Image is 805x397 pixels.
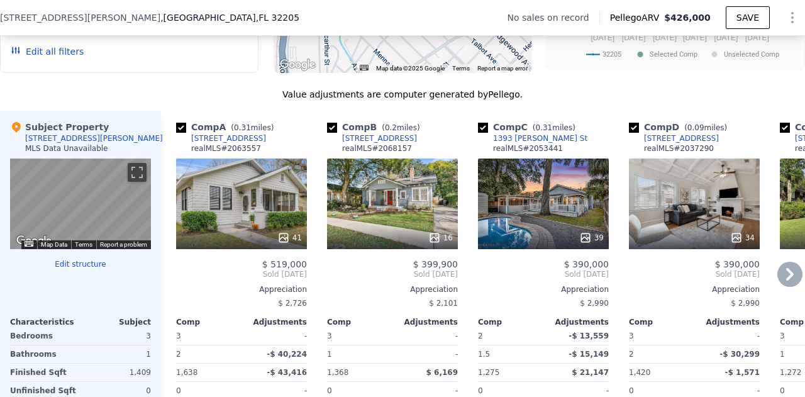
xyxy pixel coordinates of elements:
span: , [GEOGRAPHIC_DATA] [160,11,299,24]
span: Map data ©2025 Google [376,65,445,72]
span: $ 2,990 [731,299,760,308]
span: 3 [327,332,332,340]
div: Adjustments [694,317,760,327]
div: Bathrooms [10,345,78,363]
span: -$ 40,224 [267,350,307,359]
a: Open this area in Google Maps (opens a new window) [277,57,318,73]
div: realMLS # 2053441 [493,143,563,154]
span: $ 6,169 [426,368,458,377]
span: $ 2,101 [429,299,458,308]
div: - [395,327,458,345]
span: 1,368 [327,368,348,377]
span: ( miles) [528,123,580,132]
div: Subject [80,317,151,327]
text: [DATE] [653,33,677,42]
div: 1 [327,345,390,363]
div: realMLS # 2037290 [644,143,714,154]
div: 1 [83,345,151,363]
div: Appreciation [176,284,307,294]
span: ( miles) [679,123,732,132]
a: Open this area in Google Maps (opens a new window) [13,233,55,249]
button: Toggle fullscreen view [128,163,147,182]
div: Adjustments [392,317,458,327]
div: - [697,327,760,345]
span: 0 [478,386,483,395]
span: ( miles) [377,123,425,132]
span: -$ 1,571 [725,368,760,377]
text: Unselected Comp [724,50,779,59]
button: Edit structure [10,259,151,269]
div: Comp [327,317,392,327]
span: 0 [629,386,634,395]
span: $ 2,726 [278,299,307,308]
div: Appreciation [478,284,609,294]
div: Comp A [176,121,279,133]
div: 34 [730,232,755,244]
div: - [395,345,458,363]
img: Google [13,233,55,249]
div: MLS Data Unavailable [25,143,108,154]
span: 3 [176,332,181,340]
div: realMLS # 2068157 [342,143,412,154]
span: $ 2,990 [580,299,609,308]
span: 0 [327,386,332,395]
button: Keyboard shortcuts [360,65,369,70]
a: [STREET_ADDRESS] [176,133,266,143]
text: [DATE] [622,33,646,42]
div: 39 [579,232,604,244]
a: [STREET_ADDRESS] [327,133,417,143]
div: Comp D [629,121,732,133]
div: Bedrooms [10,327,78,345]
div: realMLS # 2063557 [191,143,261,154]
span: , FL 32205 [256,13,299,23]
text: Selected Comp [650,50,697,59]
span: Sold [DATE] [629,269,760,279]
div: [STREET_ADDRESS] [342,133,417,143]
div: Appreciation [629,284,760,294]
div: 16 [428,232,453,244]
div: Characteristics [10,317,80,327]
button: Keyboard shortcuts [25,241,33,247]
span: 1,638 [176,368,197,377]
span: 2 [478,332,483,340]
span: 0.31 [234,123,251,132]
span: 1,272 [780,368,801,377]
span: Sold [DATE] [327,269,458,279]
span: $ 390,000 [715,259,760,269]
span: Sold [DATE] [478,269,609,279]
text: 32205 [602,50,621,59]
span: 0.2 [385,123,397,132]
span: 0.31 [535,123,552,132]
span: -$ 15,149 [569,350,609,359]
span: -$ 30,299 [719,350,760,359]
span: -$ 13,559 [569,332,609,340]
span: 1,420 [629,368,650,377]
a: Terms [452,65,470,72]
a: [STREET_ADDRESS] [629,133,719,143]
span: 0 [780,386,785,395]
div: Map [10,159,151,249]
div: - [244,327,307,345]
div: 1.5 [478,345,541,363]
div: Comp [176,317,241,327]
span: 3 [780,332,785,340]
span: $ 390,000 [564,259,609,269]
button: Show Options [780,5,805,30]
div: Finished Sqft [10,364,78,381]
div: 3 [83,327,151,345]
span: 0.09 [687,123,704,132]
button: Edit all filters [11,45,84,58]
span: $ 519,000 [262,259,307,269]
span: $ 21,147 [572,368,609,377]
a: 1393 [PERSON_NAME] St [478,133,587,143]
span: Pellego ARV [610,11,665,24]
span: 0 [176,386,181,395]
a: Report a problem [100,241,147,248]
text: [DATE] [683,33,707,42]
div: [STREET_ADDRESS] [644,133,719,143]
text: [DATE] [591,33,615,42]
div: Appreciation [327,284,458,294]
div: Comp [629,317,694,327]
a: Terms [75,241,92,248]
div: No sales on record [507,11,599,24]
